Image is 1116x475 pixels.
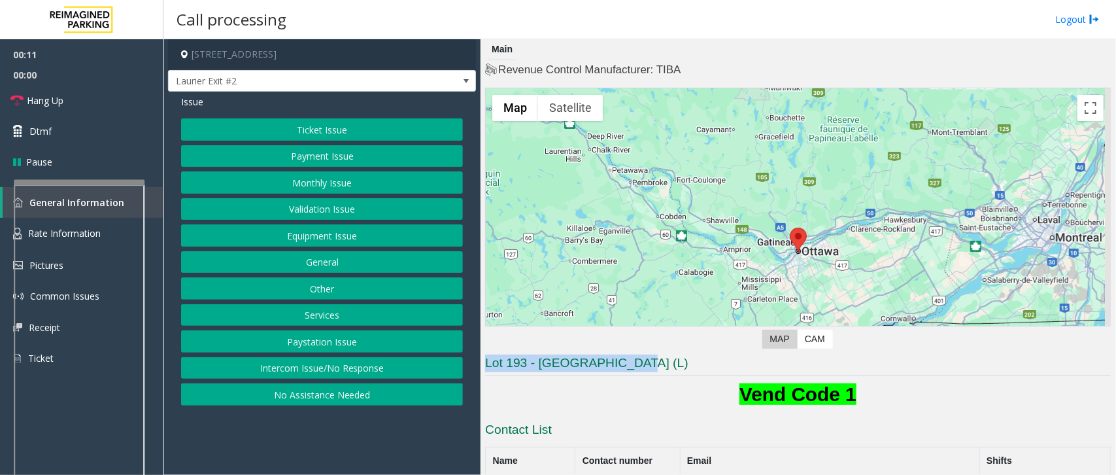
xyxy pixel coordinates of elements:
img: 'icon' [13,198,23,207]
button: General [181,251,463,273]
h4: Revenue Control Manufacturer: TIBA [485,62,1111,78]
span: Issue [181,95,203,109]
div: Main [488,39,516,60]
button: Toggle fullscreen view [1077,95,1104,121]
button: Payment Issue [181,145,463,167]
button: No Assistance Needed [181,383,463,406]
h3: Call processing [170,3,293,35]
span: Dtmf [29,124,52,138]
button: Other [181,277,463,300]
button: Paystation Issue [181,330,463,353]
button: Equipment Issue [181,224,463,247]
button: Services [181,304,463,326]
img: 'icon' [13,323,22,332]
button: Intercom Issue/No Response [181,357,463,379]
label: CAM [797,330,833,349]
h3: Lot 193 - [GEOGRAPHIC_DATA] (L) [485,355,1111,376]
button: Show street map [492,95,538,121]
span: Hang Up [27,94,63,107]
button: Monthly Issue [181,171,463,194]
h4: [STREET_ADDRESS] [168,39,476,70]
h3: Contact List [485,421,1111,442]
img: 'icon' [13,291,24,302]
div: 407 Laurier Avenue West, Ottawa, ON [790,228,807,252]
img: 'icon' [13,353,22,364]
button: Ticket Issue [181,118,463,141]
a: General Information [3,187,163,218]
a: Logout [1055,12,1100,26]
button: Show satellite imagery [538,95,603,121]
span: Laurier Exit #2 [169,71,414,92]
label: Map [762,330,798,349]
img: 'icon' [13,228,22,239]
img: 'icon' [13,261,23,270]
button: Validation Issue [181,198,463,220]
span: Pause [26,155,52,169]
b: Vend Code 1 [739,383,856,405]
img: logout [1089,12,1100,26]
